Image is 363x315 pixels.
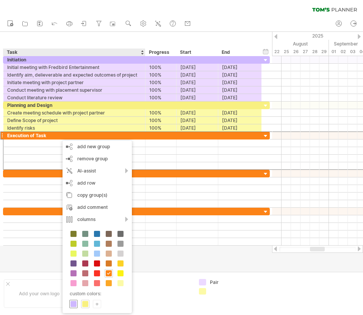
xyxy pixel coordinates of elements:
[63,165,132,177] div: AI-assist
[149,71,172,78] div: 100%
[329,48,338,56] div: Monday, 1 September 2025
[7,109,141,116] div: Create meeting schedule with project partner
[7,102,141,109] div: Planning and Design
[7,56,141,63] div: Initiation
[126,279,190,285] div: ....
[7,71,141,78] div: Identify aim, delieverable and expected outcomes of project
[180,79,214,86] div: [DATE]
[180,49,214,56] div: Start
[272,48,282,56] div: Friday, 22 August 2025
[63,189,132,201] div: copy group(s)
[7,132,141,139] div: Execution of Task
[66,288,126,299] div: custom colors:
[180,71,214,78] div: [DATE]
[222,109,258,116] div: [DATE]
[319,48,329,56] div: Friday, 29 August 2025
[7,124,141,132] div: Identify risks
[7,64,141,71] div: Initial meeting with Fredbird Entertainment
[180,109,214,116] div: [DATE]
[222,79,258,86] div: [DATE]
[149,86,172,94] div: 100%
[126,288,190,295] div: ....
[180,117,214,124] div: [DATE]
[63,213,132,226] div: columns
[222,64,258,71] div: [DATE]
[93,300,101,307] div: +
[7,86,141,94] div: Conduct meeting with placement supervisor
[222,117,258,124] div: [DATE]
[348,48,357,56] div: Wednesday, 3 September 2025
[63,177,132,189] div: add row
[7,117,141,124] div: Define Scope of project
[222,71,258,78] div: [DATE]
[149,79,172,86] div: 100%
[149,124,172,132] div: 100%
[180,94,214,101] div: [DATE]
[291,48,300,56] div: Tuesday, 26 August 2025
[310,48,319,56] div: Thursday, 28 August 2025
[7,94,141,101] div: Conduct literature review
[222,49,257,56] div: End
[300,48,310,56] div: Wednesday, 27 August 2025
[149,94,172,101] div: 100%
[77,156,108,161] span: remove group
[149,64,172,71] div: 100%
[338,48,348,56] div: Tuesday, 2 September 2025
[7,49,141,56] div: Task
[149,109,172,116] div: 100%
[180,124,214,132] div: [DATE]
[4,279,75,308] div: Add your own logo
[180,86,214,94] div: [DATE]
[149,117,172,124] div: 100%
[222,86,258,94] div: [DATE]
[7,79,141,86] div: Initiate meeting with project partner
[222,124,258,132] div: [DATE]
[282,48,291,56] div: Monday, 25 August 2025
[63,201,132,213] div: add comment
[63,141,132,153] div: add new group
[126,298,190,304] div: ....
[149,49,172,56] div: Progress
[180,64,214,71] div: [DATE]
[222,94,258,101] div: [DATE]
[210,279,251,285] div: Pair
